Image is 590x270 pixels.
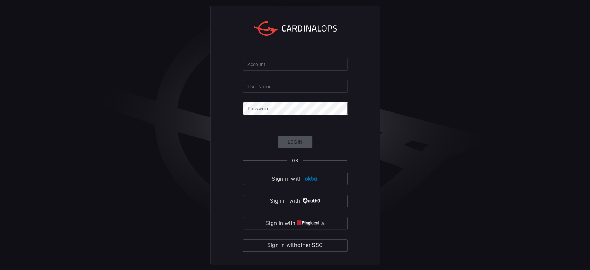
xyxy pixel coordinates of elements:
input: Type your account [243,58,348,71]
span: OR [292,158,298,163]
button: Sign in withother SSO [243,239,348,252]
button: Sign in with [243,217,348,229]
input: Type your user name [243,80,348,93]
span: Sign in with [265,218,296,228]
button: Sign in with [243,173,348,185]
span: Sign in with [270,196,300,206]
img: quu4iresuhQAAAABJRU5ErkJggg== [297,220,325,226]
img: vP8Hhh4KuCH8AavWKdZY7RZgAAAAASUVORK5CYII= [302,198,320,204]
button: Sign in with [243,195,348,207]
span: Sign in with other SSO [267,241,323,250]
img: Ad5vKXme8s1CQAAAABJRU5ErkJggg== [303,176,318,181]
span: Sign in with [272,174,302,184]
